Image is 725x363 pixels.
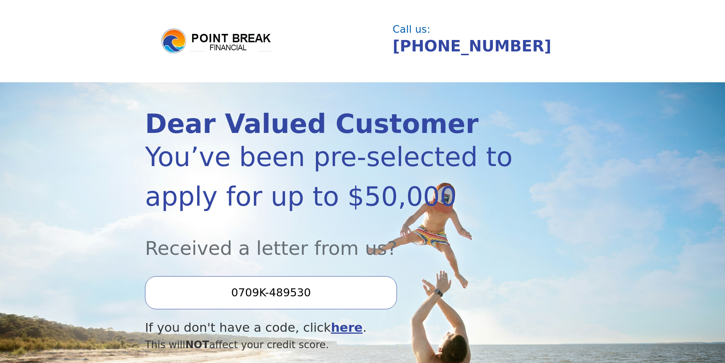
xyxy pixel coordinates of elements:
a: here [331,320,363,335]
div: You’ve been pre-selected to apply for up to $50,000 [145,137,515,216]
div: Call us: [393,24,574,34]
div: Received a letter from us? [145,216,515,262]
div: If you don't have a code, click . [145,318,515,337]
img: logo.png [160,27,274,55]
input: Enter your Offer Code: [145,276,397,309]
div: This will affect your credit score. [145,337,515,352]
a: [PHONE_NUMBER] [393,37,551,55]
span: NOT [185,339,209,350]
div: Dear Valued Customer [145,111,515,137]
